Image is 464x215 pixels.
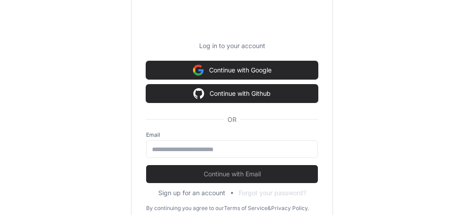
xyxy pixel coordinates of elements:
[146,41,318,50] p: Log in to your account
[158,188,225,197] button: Sign up for an account
[193,61,204,79] img: Sign in with google
[224,205,268,212] a: Terms of Service
[146,170,318,179] span: Continue with Email
[146,85,318,103] button: Continue with Github
[193,85,204,103] img: Sign in with google
[146,131,318,139] label: Email
[239,188,306,197] button: Forgot your password?
[146,61,318,79] button: Continue with Google
[224,115,240,124] span: OR
[271,205,309,212] a: Privacy Policy.
[268,205,271,212] div: &
[146,205,224,212] div: By continuing you agree to our
[146,165,318,183] button: Continue with Email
